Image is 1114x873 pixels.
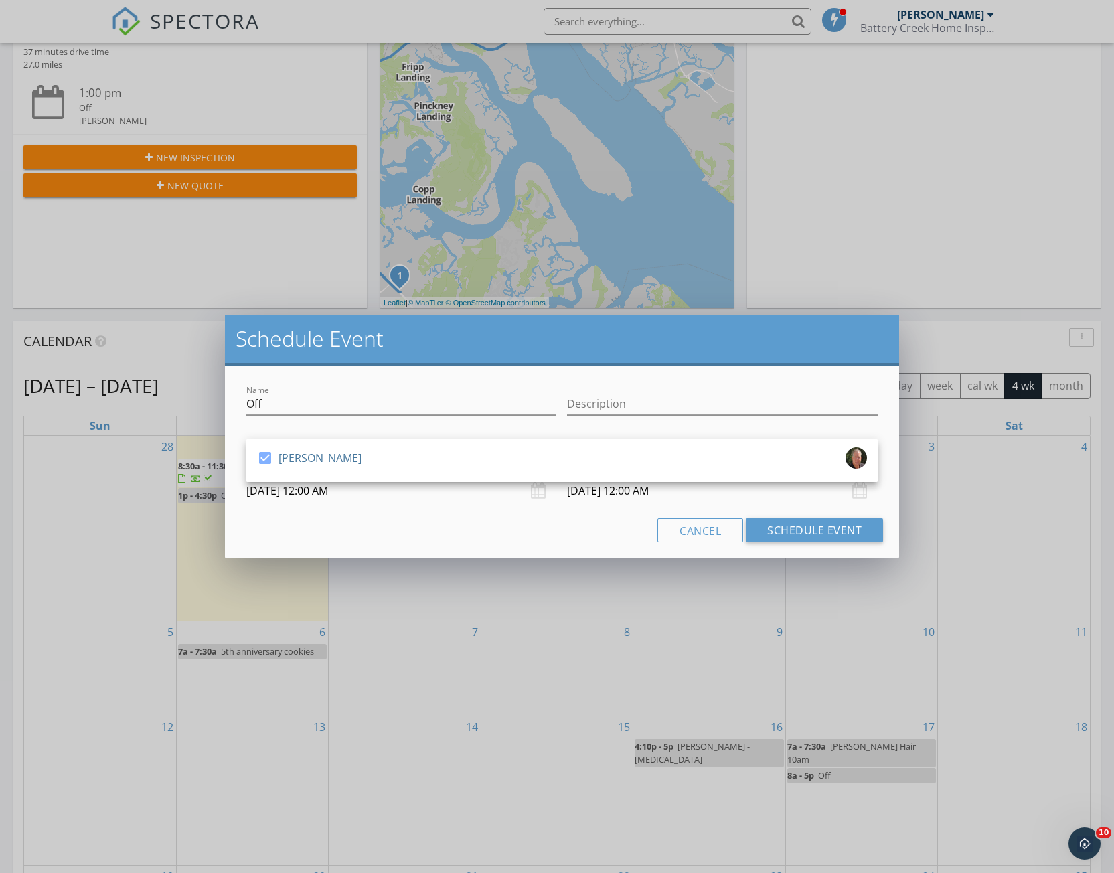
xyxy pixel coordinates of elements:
button: Cancel [657,518,743,542]
h2: Schedule Event [236,325,888,352]
input: Select date [246,475,557,507]
button: Schedule Event [746,518,883,542]
iframe: Intercom live chat [1068,827,1101,860]
div: [PERSON_NAME] [278,447,362,469]
img: headshot003.jpg [846,447,867,469]
input: Select date [567,475,878,507]
span: 10 [1096,827,1111,838]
